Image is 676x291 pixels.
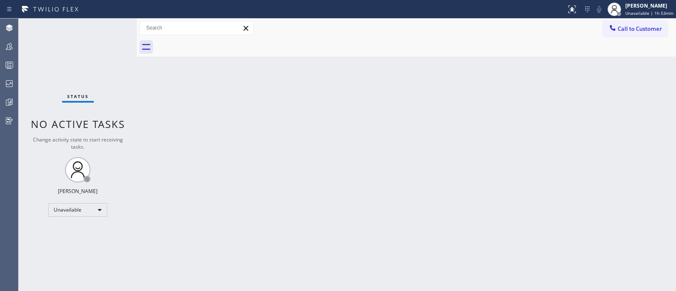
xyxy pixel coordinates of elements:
span: Call to Customer [618,25,662,33]
span: Unavailable | 1h 53min [625,10,673,16]
input: Search [140,21,253,35]
span: No active tasks [31,117,125,131]
div: [PERSON_NAME] [58,188,98,195]
button: Call to Customer [603,21,668,37]
span: Change activity state to start receiving tasks. [33,136,123,150]
div: Unavailable [48,203,107,217]
span: Status [67,93,89,99]
div: [PERSON_NAME] [625,2,673,9]
button: Mute [593,3,605,15]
